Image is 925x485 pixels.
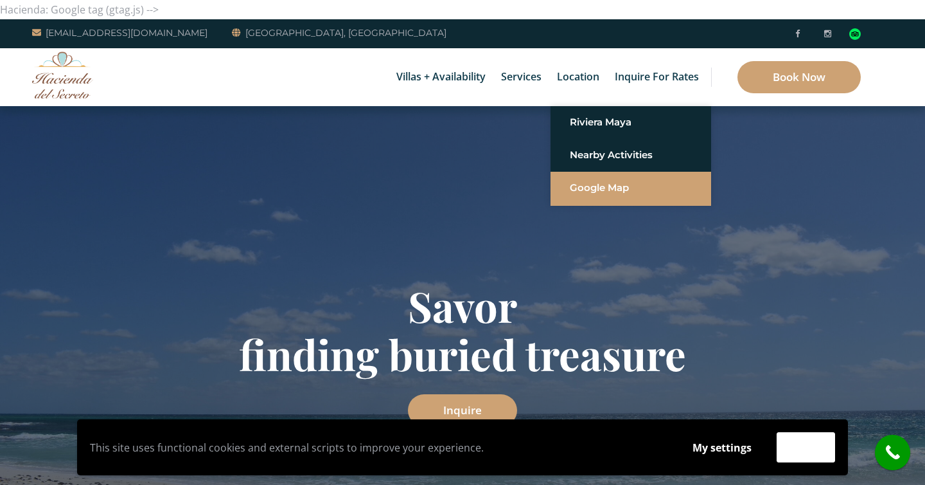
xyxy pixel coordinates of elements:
[232,25,446,41] a: [GEOGRAPHIC_DATA], [GEOGRAPHIC_DATA]
[875,435,910,470] a: call
[390,48,492,106] a: Villas + Availability
[551,48,606,106] a: Location
[408,394,517,426] a: Inquire
[32,25,207,41] a: [EMAIL_ADDRESS][DOMAIN_NAME]
[32,51,93,98] img: Awesome Logo
[90,438,667,457] p: This site uses functional cookies and external scripts to improve your experience.
[777,432,835,462] button: Accept
[680,433,764,462] button: My settings
[608,48,705,106] a: Inquire for Rates
[570,176,692,199] a: Google Map
[87,282,838,378] h1: Savor finding buried treasure
[495,48,548,106] a: Services
[878,438,907,467] i: call
[849,28,861,40] div: Read traveler reviews on Tripadvisor
[737,61,861,93] a: Book Now
[849,28,861,40] img: Tripadvisor_logomark.svg
[570,143,692,167] a: Nearby Activities
[570,111,692,134] a: Riviera Maya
